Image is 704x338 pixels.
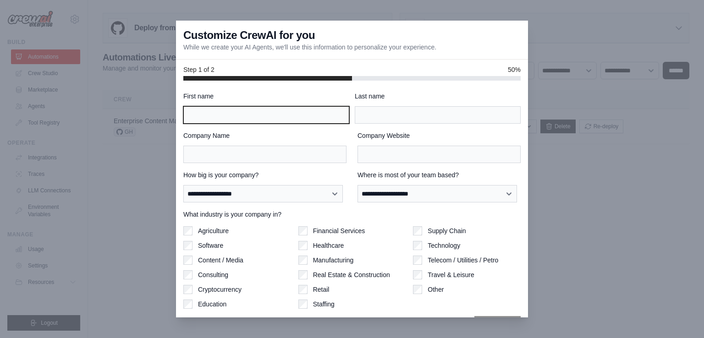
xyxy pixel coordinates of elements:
label: Travel & Leisure [428,270,474,279]
label: Software [198,241,223,250]
button: Next [474,316,521,336]
label: Healthcare [313,241,344,250]
label: Cryptocurrency [198,285,242,294]
label: Supply Chain [428,226,466,235]
label: Consulting [198,270,228,279]
label: Content / Media [198,256,243,265]
label: How big is your company? [183,170,346,180]
label: Education [198,300,226,309]
label: Financial Services [313,226,365,235]
label: Manufacturing [313,256,354,265]
label: First name [183,92,349,101]
label: Retail [313,285,330,294]
label: Staffing [313,300,335,309]
p: While we create your AI Agents, we'll use this information to personalize your experience. [183,43,436,52]
label: Company Name [183,131,346,140]
label: Other [428,285,444,294]
label: Where is most of your team based? [357,170,521,180]
label: What industry is your company in? [183,210,521,219]
label: Telecom / Utilities / Petro [428,256,498,265]
h3: Customize CrewAI for you [183,28,315,43]
label: Last name [355,92,521,101]
span: Step 1 of 2 [183,65,214,74]
label: Real Estate & Construction [313,270,390,279]
label: Technology [428,241,460,250]
span: 50% [508,65,521,74]
label: Company Website [357,131,521,140]
label: Agriculture [198,226,229,235]
iframe: Chat Widget [658,294,704,338]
